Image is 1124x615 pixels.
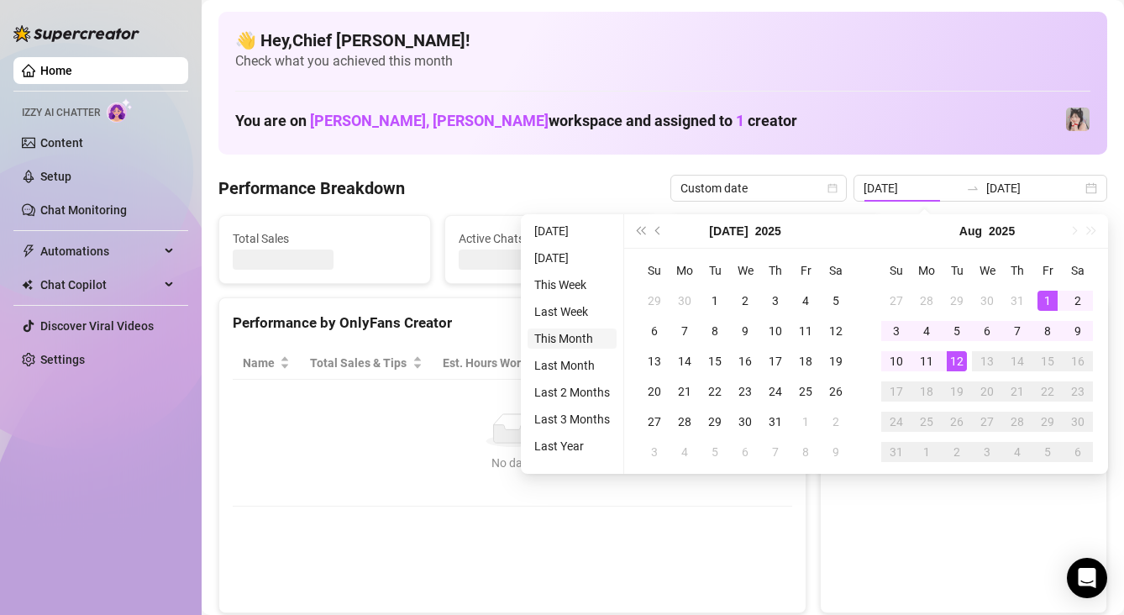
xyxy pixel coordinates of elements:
[40,64,72,77] a: Home
[22,244,35,258] span: thunderbolt
[40,136,83,150] a: Content
[233,229,417,248] span: Total Sales
[40,170,71,183] a: Setup
[235,112,797,130] h1: You are on workspace and assigned to creator
[22,279,33,291] img: Chat Copilot
[107,98,133,123] img: AI Chatter
[684,229,868,248] span: Messages Sent
[235,52,1090,71] span: Check what you achieved this month
[1066,108,1090,131] img: Ani
[40,319,154,333] a: Discover Viral Videos
[678,354,769,372] span: Chat Conversion
[218,176,405,200] h4: Performance Breakdown
[40,203,127,217] a: Chat Monitoring
[986,179,1082,197] input: End date
[233,347,300,380] th: Name
[966,181,980,195] span: to
[1067,558,1107,598] div: Open Intercom Messenger
[310,112,549,129] span: [PERSON_NAME], [PERSON_NAME]
[235,29,1090,52] h4: 👋 Hey, Chief [PERSON_NAME] !
[827,183,838,193] span: calendar
[576,354,644,372] span: Sales / Hour
[233,312,792,334] div: Performance by OnlyFans Creator
[864,179,959,197] input: Start date
[13,25,139,42] img: logo-BBDzfeDw.svg
[966,181,980,195] span: swap-right
[40,353,85,366] a: Settings
[40,238,160,265] span: Automations
[459,229,643,248] span: Active Chats
[300,347,433,380] th: Total Sales & Tips
[668,347,792,380] th: Chat Conversion
[243,354,276,372] span: Name
[680,176,837,201] span: Custom date
[566,347,668,380] th: Sales / Hour
[249,454,775,472] div: No data
[40,271,160,298] span: Chat Copilot
[834,312,1093,334] div: Sales by OnlyFans Creator
[443,354,543,372] div: Est. Hours Worked
[736,112,744,129] span: 1
[310,354,409,372] span: Total Sales & Tips
[22,105,100,121] span: Izzy AI Chatter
